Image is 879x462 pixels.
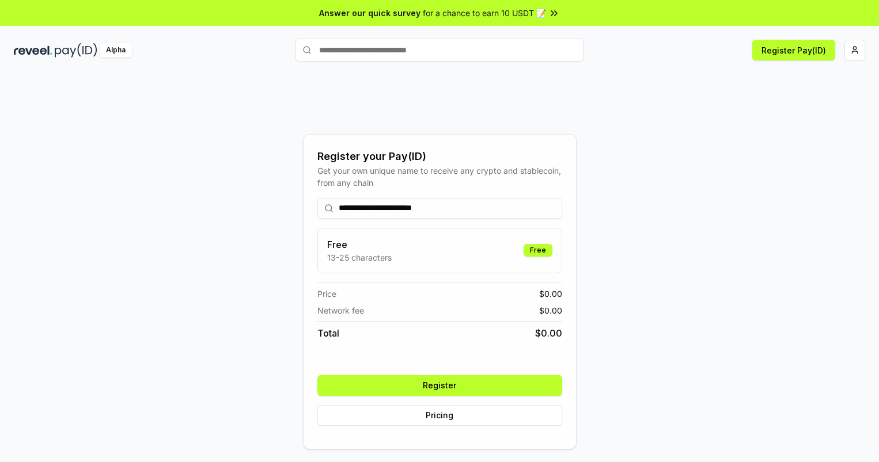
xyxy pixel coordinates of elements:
[524,244,552,257] div: Free
[317,148,562,165] div: Register your Pay(ID)
[317,304,364,316] span: Network fee
[100,43,132,58] div: Alpha
[319,7,420,19] span: Answer our quick survey
[539,288,562,300] span: $ 0.00
[752,40,835,60] button: Register Pay(ID)
[317,288,336,300] span: Price
[327,251,392,264] p: 13-25 characters
[317,165,562,189] div: Get your own unique name to receive any crypto and stablecoin, from any chain
[14,43,52,58] img: reveel_dark
[327,238,392,251] h3: Free
[535,326,562,340] span: $ 0.00
[423,7,546,19] span: for a chance to earn 10 USDT 📝
[317,405,562,426] button: Pricing
[539,304,562,316] span: $ 0.00
[317,375,562,396] button: Register
[317,326,339,340] span: Total
[55,43,97,58] img: pay_id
